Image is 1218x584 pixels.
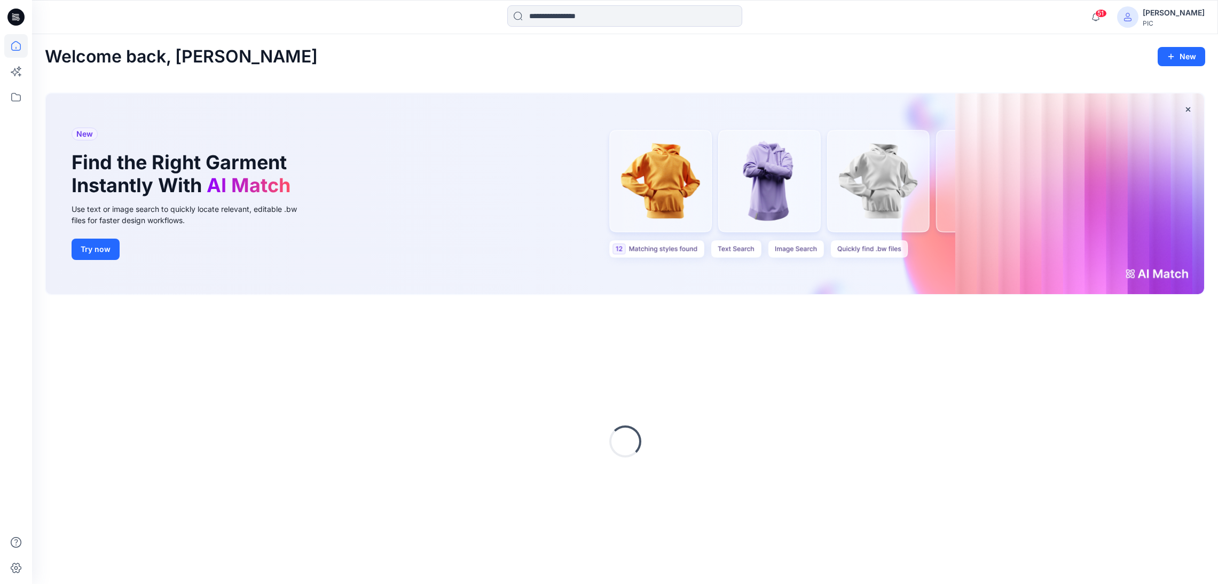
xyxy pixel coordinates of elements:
span: New [76,128,93,140]
div: PIC [1143,19,1205,27]
div: Use text or image search to quickly locate relevant, editable .bw files for faster design workflows. [72,203,312,226]
h1: Find the Right Garment Instantly With [72,151,296,197]
button: Try now [72,239,120,260]
button: New [1158,47,1205,66]
h2: Welcome back, [PERSON_NAME] [45,47,318,67]
span: 51 [1095,9,1107,18]
div: [PERSON_NAME] [1143,6,1205,19]
svg: avatar [1123,13,1132,21]
span: AI Match [207,173,290,197]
